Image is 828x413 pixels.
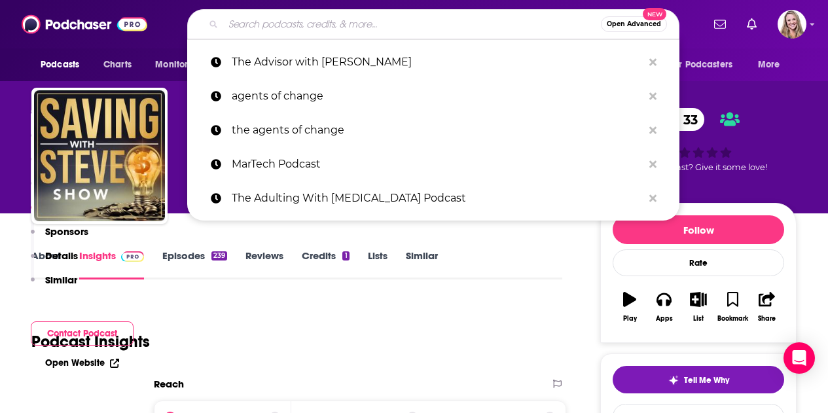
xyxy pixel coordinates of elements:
button: Follow [613,215,784,244]
button: open menu [146,52,219,77]
img: Saving With Steve [34,90,165,221]
div: Search podcasts, credits, & more... [187,9,679,39]
button: Play [613,283,647,331]
a: The Adulting With [MEDICAL_DATA] Podcast [187,181,679,215]
button: List [681,283,715,331]
button: open menu [749,52,797,77]
button: Bookmark [715,283,749,331]
div: Apps [656,315,673,323]
span: More [758,56,780,74]
img: User Profile [778,10,806,39]
p: Details [45,249,78,262]
p: the agents of change [232,113,643,147]
div: List [693,315,704,323]
span: Logged in as KirstinPitchPR [778,10,806,39]
div: Open Intercom Messenger [783,342,815,374]
a: Similar [406,249,438,279]
a: Show notifications dropdown [742,13,762,35]
h2: Reach [154,378,184,390]
div: 1 [342,251,349,260]
span: Good podcast? Give it some love! [630,162,767,172]
span: Charts [103,56,132,74]
button: Show profile menu [778,10,806,39]
img: tell me why sparkle [668,375,679,386]
a: MarTech Podcast [187,147,679,181]
a: Charts [95,52,139,77]
span: Open Advanced [607,21,661,27]
a: The Advisor with [PERSON_NAME] [187,45,679,79]
button: Details [31,249,78,274]
a: Open Website [45,357,119,368]
a: Episodes239 [162,249,227,279]
button: Share [750,283,784,331]
p: agents of change [232,79,643,113]
input: Search podcasts, credits, & more... [223,14,601,35]
div: Play [623,315,637,323]
div: 33Good podcast? Give it some love! [600,99,797,181]
p: Similar [45,274,77,286]
a: Lists [368,249,387,279]
div: 239 [211,251,227,260]
p: MarTech Podcast [232,147,643,181]
a: the agents of change [187,113,679,147]
button: Apps [647,283,681,331]
a: 33 [657,108,704,131]
button: Contact Podcast [31,321,134,346]
a: Show notifications dropdown [709,13,731,35]
span: For Podcasters [670,56,732,74]
button: open menu [31,52,96,77]
p: The Advisor with Stacey Chillemi [232,45,643,79]
button: Open AdvancedNew [601,16,667,32]
div: Rate [613,249,784,276]
span: 33 [670,108,704,131]
span: Monitoring [155,56,202,74]
span: Podcasts [41,56,79,74]
div: Share [758,315,776,323]
img: Podchaser - Follow, Share and Rate Podcasts [22,12,147,37]
a: Credits1 [302,249,349,279]
a: agents of change [187,79,679,113]
span: New [643,8,666,20]
a: Reviews [245,249,283,279]
button: Similar [31,274,77,298]
div: Bookmark [717,315,748,323]
button: open menu [661,52,751,77]
button: tell me why sparkleTell Me Why [613,366,784,393]
span: Tell Me Why [684,375,729,386]
p: The Adulting With ADHD Podcast [232,181,643,215]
